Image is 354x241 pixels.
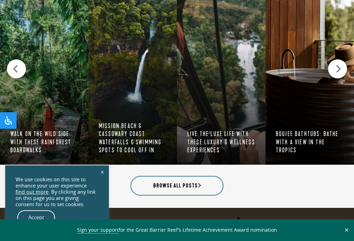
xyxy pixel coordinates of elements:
div: We use cookies on this site to enhance your user experience . By clicking any link on this page y... [16,176,99,208]
button: Close [343,227,351,233]
a: x [97,164,107,179]
a: find out more [16,189,48,195]
a: Browse all posts [130,176,224,196]
svg: Open Accessibility Panel [4,116,12,125]
a: Accept [17,210,55,225]
a: Sign your support [77,226,119,234]
span: for the Great Barrier Reef’s Lifetime Achievement Award nomination [77,226,277,234]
